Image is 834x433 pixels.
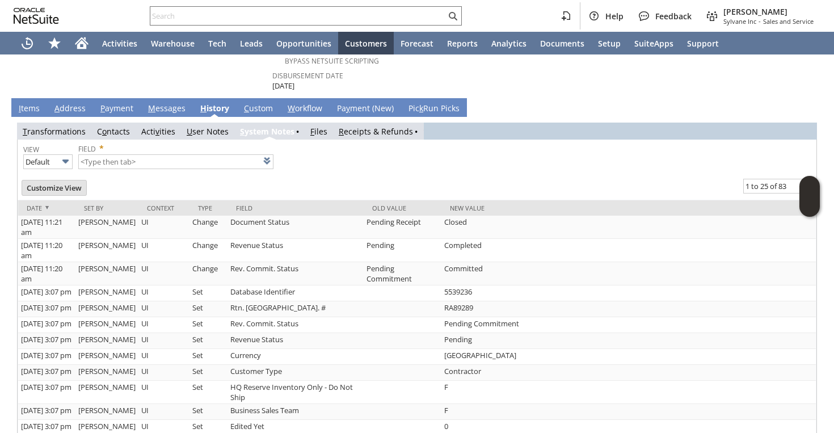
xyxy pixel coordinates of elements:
[75,216,138,239] td: [PERSON_NAME]
[655,11,692,22] span: Feedback
[285,56,379,66] a: Bypass NetSuite Scripting
[339,126,413,137] a: Receipts & Refunds
[189,349,228,365] td: Set
[187,126,192,137] span: U
[372,204,433,212] div: Old Value
[345,38,387,49] span: Customers
[364,239,441,262] td: Pending
[189,216,228,239] td: Change
[95,32,144,54] a: Activities
[187,126,229,137] a: User Notes
[75,365,138,381] td: [PERSON_NAME]
[138,317,189,333] td: UI
[148,103,155,113] span: M
[75,262,138,285] td: [PERSON_NAME]
[687,38,719,49] span: Support
[189,404,228,420] td: Set
[75,349,138,365] td: [PERSON_NAME]
[310,126,314,137] span: F
[78,154,273,169] input: <Type then tab>
[18,365,75,381] td: [DATE] 3:07 pm
[228,239,364,262] td: Revenue Status
[75,333,138,349] td: [PERSON_NAME]
[269,32,338,54] a: Opportunities
[441,317,816,333] td: Pending Commitment
[743,179,816,194] input: 1 to 25 of 83
[84,204,130,212] div: Set by
[441,404,816,420] td: F
[48,36,61,50] svg: Shortcuts
[441,216,816,239] td: Closed
[22,180,86,195] input: Customize View
[244,103,249,113] span: C
[441,349,816,365] td: [GEOGRAPHIC_DATA]
[189,239,228,262] td: Change
[441,301,816,317] td: RA89289
[228,317,364,333] td: Rev. Commit. Status
[18,301,75,317] td: [DATE] 3:07 pm
[98,103,136,115] a: Payment
[240,126,245,137] span: S
[100,103,105,113] span: P
[18,381,75,404] td: [DATE] 3:07 pm
[18,239,75,262] td: [DATE] 11:20 am
[197,103,232,115] a: History
[20,36,34,50] svg: Recent Records
[14,8,59,24] svg: logo
[346,103,350,113] span: y
[310,126,327,137] a: Files
[236,204,356,212] div: Field
[680,32,726,54] a: Support
[75,36,89,50] svg: Home
[276,38,331,49] span: Opportunities
[634,38,673,49] span: SuiteApps
[802,100,816,114] a: Unrolled view on
[441,333,816,349] td: Pending
[54,103,60,113] span: A
[75,239,138,262] td: [PERSON_NAME]
[141,126,175,137] a: Activities
[288,103,295,113] span: W
[627,32,680,54] a: SuiteApps
[18,262,75,285] td: [DATE] 11:20 am
[491,38,526,49] span: Analytics
[201,32,233,54] a: Tech
[27,204,67,212] div: Date
[799,197,820,217] span: Oracle Guided Learning Widget. To move around, please hold and drag
[155,126,159,137] span: v
[75,301,138,317] td: [PERSON_NAME]
[52,103,89,115] a: Address
[102,38,137,49] span: Activities
[208,38,226,49] span: Tech
[189,381,228,404] td: Set
[285,103,325,115] a: Workflow
[75,317,138,333] td: [PERSON_NAME]
[272,71,343,81] a: Disbursement Date
[138,239,189,262] td: UI
[540,38,584,49] span: Documents
[75,381,138,404] td: [PERSON_NAME]
[16,103,43,115] a: Items
[189,262,228,285] td: Change
[763,17,814,26] span: Sales and Service
[138,365,189,381] td: UI
[228,381,364,404] td: HQ Reserve Inventory Only - Do Not Ship
[18,404,75,420] td: [DATE] 3:07 pm
[339,126,344,137] span: R
[75,404,138,420] td: [PERSON_NAME]
[441,239,816,262] td: Completed
[334,103,397,115] a: Payment (New)
[364,216,441,239] td: Pending Receipt
[401,38,433,49] span: Forecast
[145,103,188,115] a: Messages
[228,333,364,349] td: Revenue Status
[68,32,95,54] a: Home
[591,32,627,54] a: Setup
[228,262,364,285] td: Rev. Commit. Status
[138,216,189,239] td: UI
[338,32,394,54] a: Customers
[147,204,181,212] div: Context
[18,349,75,365] td: [DATE] 3:07 pm
[441,381,816,404] td: F
[189,301,228,317] td: Set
